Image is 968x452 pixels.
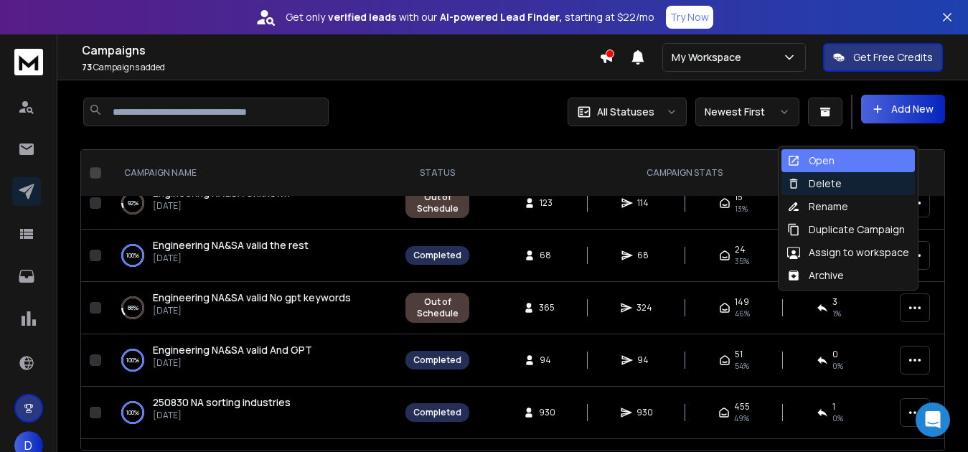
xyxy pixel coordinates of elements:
div: Completed [413,407,461,418]
span: 35 % [735,255,749,267]
span: 1 [832,401,835,413]
span: 3 [832,296,837,308]
th: CAMPAIGN STATS [478,150,891,197]
div: Out of Schedule [413,192,461,215]
a: 250830 NA sorting industries [153,395,291,410]
span: 930 [539,407,555,418]
span: 0 % [832,360,843,372]
strong: verified leads [328,10,396,24]
a: Engineering NA&SA valid No gpt keywords [153,291,351,305]
div: Delete [787,176,842,191]
span: 365 [539,302,555,314]
a: Engineering NA&SA valid And GPT [153,343,312,357]
span: 930 [636,407,653,418]
img: logo [14,49,43,75]
span: 123 [540,197,554,209]
p: My Workspace [672,50,747,65]
p: [DATE] [153,410,291,421]
th: STATUS [397,150,478,197]
p: [DATE] [153,305,351,316]
div: Open Intercom Messenger [916,402,950,437]
span: 94 [540,354,554,366]
p: [DATE] [153,357,312,369]
button: Add New [861,95,945,123]
strong: AI-powered Lead Finder, [440,10,562,24]
td: 100%Engineering NA&SA valid the rest[DATE] [107,230,397,282]
span: 13 % [735,203,748,215]
p: 92 % [128,196,138,210]
p: 100 % [126,248,139,263]
td: 100%250830 NA sorting industries[DATE] [107,387,397,439]
span: 1 % [832,308,841,319]
th: CAMPAIGN NAME [107,150,397,197]
span: Engineering NA&SA valid No gpt keywords [153,291,351,304]
div: Out of Schedule [413,296,461,319]
span: 68 [637,250,652,261]
td: 100%Engineering NA&SA valid And GPT[DATE] [107,334,397,387]
div: Duplicate Campaign [787,222,905,237]
a: Engineering NA&SA valid the rest [153,238,309,253]
div: Completed [413,354,461,366]
div: Assign to workspace [787,245,909,260]
span: 73 [82,61,92,73]
td: 88%Engineering NA&SA valid No gpt keywords[DATE] [107,282,397,334]
button: Get Free Credits [823,43,943,72]
div: Completed [413,250,461,261]
div: Open [787,154,835,168]
div: Rename [787,199,848,214]
p: 100 % [126,405,139,420]
div: Archive [787,268,844,283]
p: Get Free Credits [853,50,933,65]
p: Campaigns added [82,62,599,73]
span: 54 % [735,360,749,372]
span: 51 [735,349,743,360]
p: [DATE] [153,200,290,212]
span: 46 % [735,308,750,319]
span: 149 [735,296,749,308]
span: 15 [735,192,743,203]
h1: Campaigns [82,42,599,59]
button: Newest First [695,98,799,126]
span: 68 [540,250,554,261]
p: 100 % [126,353,139,367]
p: Get only with our starting at $22/mo [286,10,654,24]
span: 250830 NA sorting industries [153,395,291,409]
p: [DATE] [153,253,309,264]
span: Engineering NA&SA valid the rest [153,238,309,252]
span: 94 [637,354,652,366]
span: 0 [832,349,838,360]
span: 324 [636,302,652,314]
span: 24 [735,244,746,255]
span: 114 [637,197,652,209]
span: 0 % [832,413,843,424]
span: 455 [734,401,750,413]
td: 92%Engineering NA&SA Unknown[DATE] [107,177,397,230]
span: 49 % [734,413,749,424]
p: 88 % [128,301,138,315]
p: Try Now [670,10,709,24]
button: Try Now [666,6,713,29]
p: All Statuses [597,105,654,119]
